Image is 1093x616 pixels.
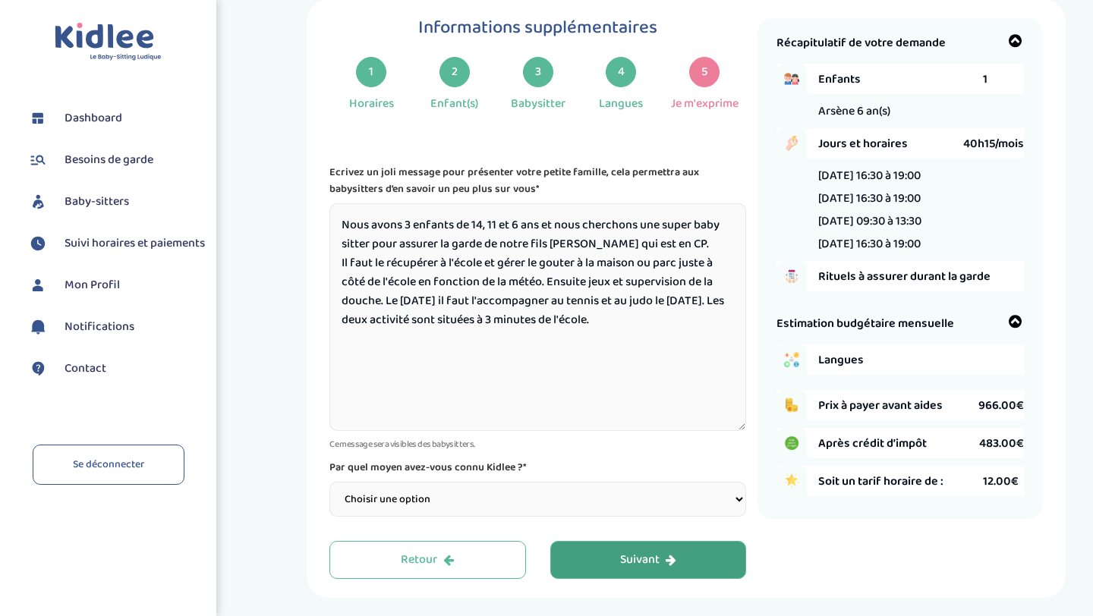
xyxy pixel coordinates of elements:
span: Récapitulatif de votre demande [776,33,946,52]
span: Jours et horaires [818,134,963,153]
img: profil.svg [27,274,49,297]
img: hand_clock.png [776,128,807,159]
span: Dashboard [65,109,122,127]
button: Retour [329,541,526,579]
div: 5 [689,57,720,87]
span: 966.00€ [978,396,1024,415]
img: notification.svg [27,316,49,338]
img: boy_girl.png [776,64,807,94]
a: Mon Profil [27,274,205,297]
span: Soit un tarif horaire de : [818,472,983,491]
span: 1 [983,70,987,89]
div: Langues [599,95,643,113]
div: Horaires [349,95,394,113]
li: [DATE] 16:30 à 19:00 [818,234,921,253]
h1: Informations supplémentaires [329,18,746,38]
p: Ecrivez un joli message pour présenter votre petite famille, cela permettra aux babysitters d’en ... [329,164,746,197]
span: Prix à payer avant aides [818,396,978,415]
img: activities.png [776,344,807,375]
a: Se déconnecter [33,445,184,485]
li: [DATE] 09:30 à 13:30 [818,212,921,231]
a: Notifications [27,316,205,338]
img: suivihoraire.svg [27,232,49,255]
div: Retour [401,552,454,569]
a: Suivi horaires et paiements [27,232,205,255]
div: Suivant [620,552,676,569]
a: Contact [27,357,205,380]
span: Suivi horaires et paiements [65,234,205,253]
div: 4 [606,57,636,87]
p: Par quel moyen avez-vous connu Kidlee ?* [329,459,746,476]
div: 1 [356,57,386,87]
span: Langues [818,350,983,369]
img: hand_to_do_list.png [776,261,807,291]
img: star.png [776,466,807,496]
span: 483.00€ [979,434,1024,453]
span: Estimation budgétaire mensuelle [776,314,954,333]
div: Enfant(s) [430,95,478,113]
span: Arsène 6 an(s) [818,102,890,121]
span: Rituels à assurer durant la garde [818,267,1024,286]
img: contact.svg [27,357,49,380]
span: Mon Profil [65,276,120,294]
img: babysitters.svg [27,190,49,213]
img: coins.png [776,390,807,420]
div: 2 [439,57,470,87]
div: Je m'exprime [671,95,739,113]
a: Baby-sitters [27,190,205,213]
a: Dashboard [27,107,205,130]
div: 3 [523,57,553,87]
span: 12.00€ [983,472,1019,491]
li: [DATE] 16:30 à 19:00 [818,189,921,208]
img: besoin.svg [27,149,49,171]
img: logo.svg [55,23,162,61]
li: [DATE] 16:30 à 19:00 [818,166,921,185]
span: Après crédit d’impôt [818,434,979,453]
button: Suivant [550,541,747,579]
span: Baby-sitters [65,193,129,211]
img: dashboard.svg [27,107,49,130]
span: Notifications [65,318,134,336]
a: Besoins de garde [27,149,205,171]
span: Contact [65,360,106,378]
p: Ce message sera visibles des babysitters. [329,437,746,451]
span: 40h15/mois [963,134,1024,153]
img: credit_impot.PNG [776,428,807,458]
span: Besoins de garde [65,151,153,169]
span: Enfants [818,70,983,89]
div: Babysitter [511,95,565,113]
